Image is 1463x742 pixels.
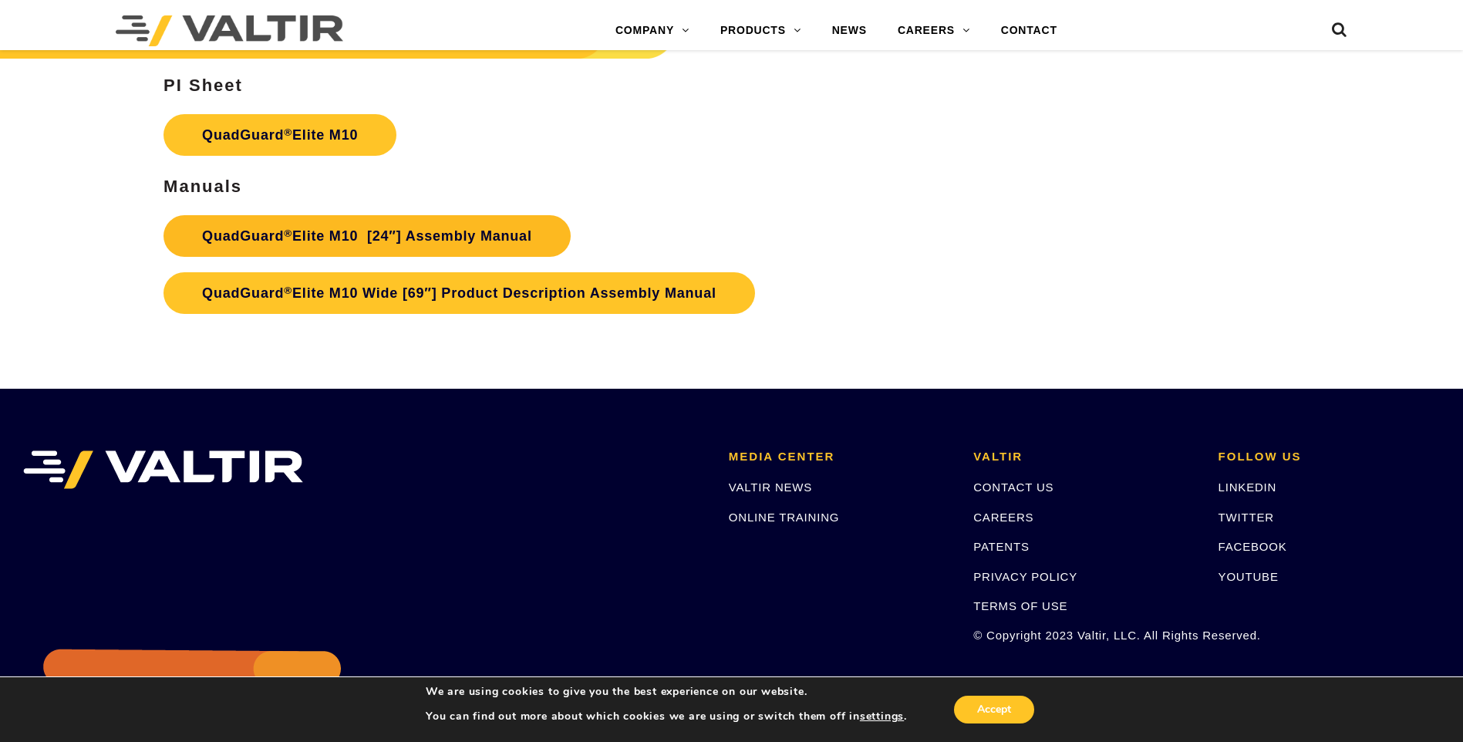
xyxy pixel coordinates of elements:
[284,285,292,296] sup: ®
[729,481,812,494] a: VALTIR NEWS
[163,76,243,95] strong: PI Sheet
[1219,570,1279,583] a: YOUTUBE
[973,540,1030,553] a: PATENTS
[163,272,755,314] a: QuadGuard®Elite M10 Wide [69″] Product Description Assembly Manual
[860,710,904,723] button: settings
[973,570,1077,583] a: PRIVACY POLICY
[600,15,705,46] a: COMPANY
[1219,450,1440,464] h2: FOLLOW US
[986,15,1073,46] a: CONTACT
[116,15,343,46] img: Valtir
[163,177,242,196] strong: Manuals
[705,15,817,46] a: PRODUCTS
[817,15,882,46] a: NEWS
[426,710,907,723] p: You can find out more about which cookies we are using or switch them off in .
[973,450,1195,464] h2: VALTIR
[973,626,1195,644] p: © Copyright 2023 Valtir, LLC. All Rights Reserved.
[163,215,571,257] a: QuadGuard®Elite M10 [24″] Assembly Manual
[973,481,1053,494] a: CONTACT US
[426,685,907,699] p: We are using cookies to give you the best experience on our website.
[973,511,1033,524] a: CAREERS
[284,228,292,239] sup: ®
[729,450,950,464] h2: MEDIA CENTER
[973,599,1067,612] a: TERMS OF USE
[882,15,986,46] a: CAREERS
[1219,511,1274,524] a: TWITTER
[163,114,396,156] a: QuadGuard®Elite M10
[23,450,303,489] img: VALTIR
[954,696,1034,723] button: Accept
[1219,540,1287,553] a: FACEBOOK
[729,511,839,524] a: ONLINE TRAINING
[284,126,292,138] sup: ®
[1219,481,1277,494] a: LINKEDIN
